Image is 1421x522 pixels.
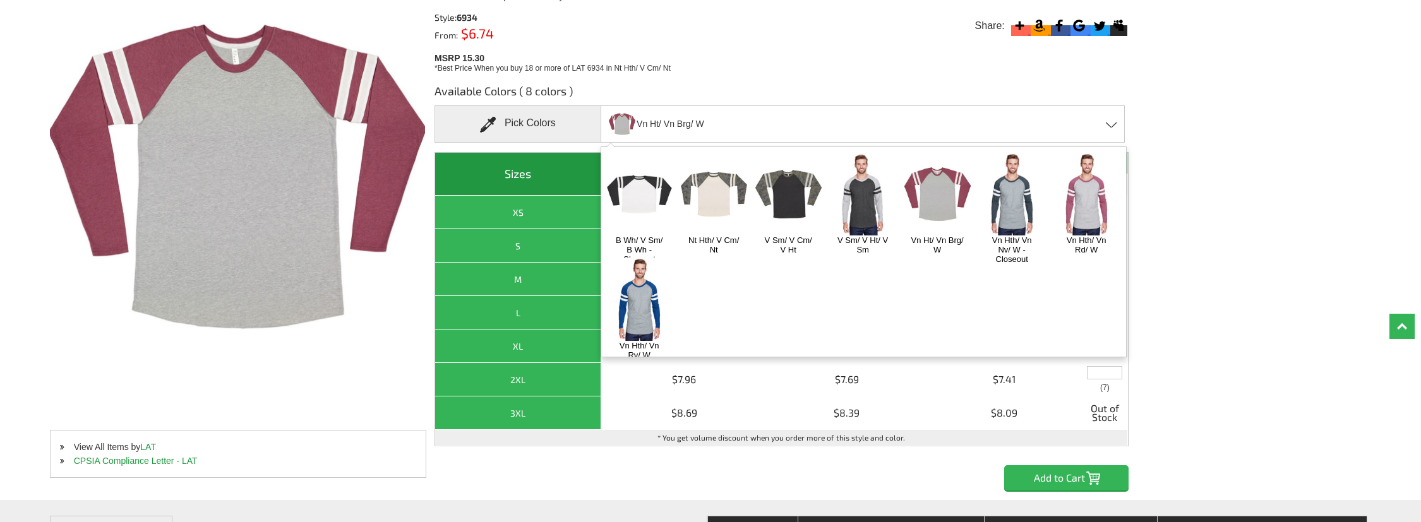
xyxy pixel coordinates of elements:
[457,12,477,23] span: 6934
[1086,400,1124,426] span: Out of Stock
[755,153,822,235] img: V Sm/ V Cm/ V Ht
[767,363,926,396] td: $7.69
[687,235,741,254] a: Nt Hth/ V Cm/ Nt
[613,341,666,360] a: Vn Hth/ Vn Ry/ W
[1011,17,1028,34] svg: More
[1053,153,1120,235] img: Vn Hth/ Vn Rd/ W
[767,396,926,430] td: $8.39
[613,235,666,264] a: B Wh/ V Sm/ B Wh - Closeout
[985,235,1039,264] a: Vn Hth/ Vn Nv/ W - Closeout
[435,13,609,22] div: Style:
[435,64,671,73] span: *Best Price When you buy 18 or more of LAT 6934 in Nt Hth/ V Cm/ Nt
[1051,17,1068,34] svg: Facebook
[435,83,1129,105] h3: Available Colors ( 8 colors )
[637,113,704,135] span: Vn Ht/ Vn Brg/ W
[1110,17,1127,34] svg: Myspace
[836,235,890,254] a: V Sm/ V Ht/ V Sm
[435,396,601,430] th: 3XL
[830,153,896,235] img: V Sm/ V Ht/ V Sm
[1060,235,1113,254] a: Vn Hth/ Vn Rd/ W
[435,263,601,296] th: M
[681,153,747,235] img: Nt Hth/ V Cm/ Nt
[904,153,971,235] img: Vn Ht/ Vn Brg/ W
[435,430,1128,446] td: * You get volume discount when you order more of this style and color.
[606,258,673,340] img: Vn Hth/ Vn Ry/ W
[1091,17,1108,34] svg: Twitter
[435,329,601,363] th: XL
[435,196,601,229] th: XS
[140,442,156,452] a: LAT
[911,235,964,254] a: Vn Ht/ Vn Brg/ W
[435,229,601,263] th: S
[435,153,601,196] th: Sizes
[601,396,767,430] td: $8.69
[74,456,198,466] a: CPSIA Compliance Letter - LAT
[927,363,1083,396] td: $7.41
[1031,17,1048,34] svg: Amazon
[762,235,815,254] a: V Sm/ V Cm/ V Ht
[1004,465,1129,490] input: Add to Cart
[435,28,609,40] div: From:
[458,25,494,41] span: $6.74
[606,153,673,235] img: B Wh/ V Sm/ B Wh
[609,107,635,141] img: lat_6934_vnheather-vnburg-blend-white.jpg
[435,105,601,143] div: Pick Colors
[435,363,601,396] th: 2XL
[601,363,767,396] td: $7.96
[979,153,1045,235] img: Vn Hth/ Vn Nv/ W
[435,50,1135,74] div: MSRP 15.30
[51,440,426,454] li: View All Items by
[927,396,1083,430] td: $8.09
[435,296,601,329] th: L
[1100,384,1110,391] span: Inventory
[1389,314,1415,339] a: Top
[1070,17,1088,34] svg: Google Bookmark
[975,20,1005,32] span: Share:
